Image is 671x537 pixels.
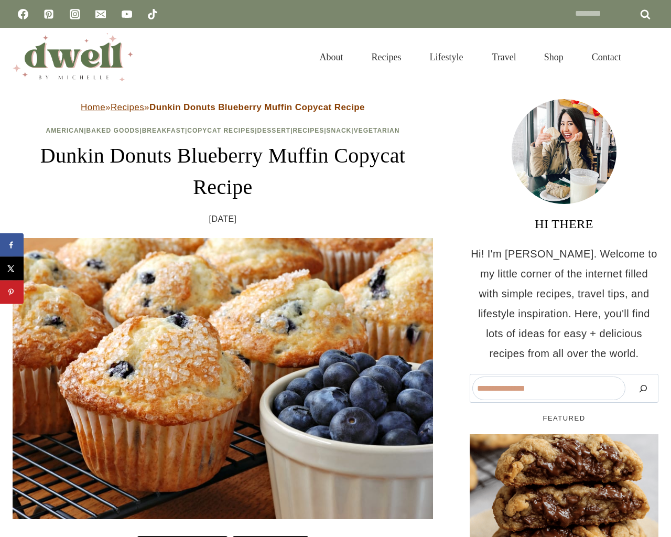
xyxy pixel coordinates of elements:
a: Lifestyle [416,39,478,76]
a: Snack [327,127,352,134]
a: Copycat Recipes [187,127,255,134]
a: Email [90,4,111,25]
span: | | | | | | | [46,127,400,134]
a: Recipes [293,127,324,134]
h1: Dunkin Donuts Blueberry Muffin Copycat Recipe [13,140,433,203]
h5: FEATURED [470,413,658,424]
a: Facebook [13,4,34,25]
nav: Primary Navigation [306,39,635,76]
a: Baked Goods [86,127,140,134]
p: Hi! I'm [PERSON_NAME]. Welcome to my little corner of the internet filled with simple recipes, tr... [470,244,658,363]
h3: HI THERE [470,214,658,233]
a: TikTok [142,4,163,25]
button: View Search Form [641,48,658,66]
a: Vegetarian [354,127,400,134]
a: YouTube [116,4,137,25]
strong: Dunkin Donuts Blueberry Muffin Copycat Recipe [149,102,365,112]
time: [DATE] [209,211,237,227]
a: American [46,127,84,134]
button: Search [631,377,656,400]
a: Instagram [64,4,85,25]
img: dunkin donuts blueberry muffins recipe [13,238,433,520]
a: Recipes [111,102,144,112]
a: Travel [478,39,530,76]
a: Contact [578,39,635,76]
a: Shop [530,39,578,76]
a: Pinterest [38,4,59,25]
span: » » [81,102,365,112]
a: Home [81,102,105,112]
img: DWELL by michelle [13,33,133,81]
a: About [306,39,358,76]
a: Dessert [257,127,291,134]
a: Breakfast [142,127,185,134]
a: Recipes [358,39,416,76]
